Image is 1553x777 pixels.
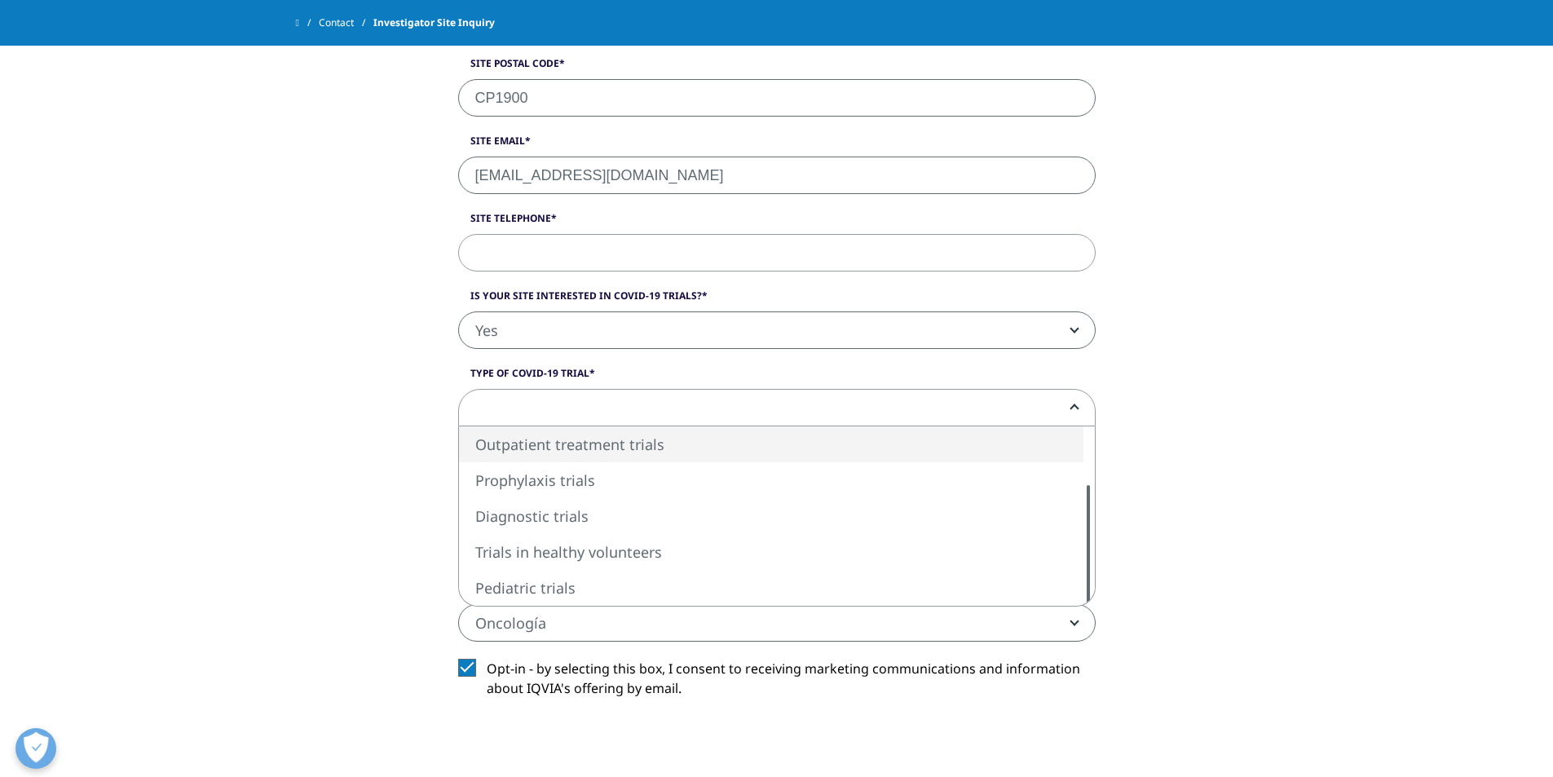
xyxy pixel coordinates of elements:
[459,462,1083,498] li: Prophylaxis trials
[458,56,1096,79] label: Site Postal Code
[459,498,1083,534] li: Diagnostic trials
[458,311,1096,349] span: Yes
[458,366,1096,389] label: Type of COVID-19 trial
[458,289,1096,311] label: Is your site interested in COVID-19 trials?
[459,312,1095,350] span: Yes
[459,534,1083,570] li: Trials in healthy volunteers
[458,581,1096,604] label: Therapeutic Areas of Interest
[459,605,1095,642] span: Oncología
[459,426,1083,462] li: Outpatient treatment trials
[15,728,56,769] button: Abrir preferencias
[459,570,1083,606] li: Pediatric trials
[458,134,1096,157] label: Site Email
[458,659,1096,707] label: Opt-in - by selecting this box, I consent to receiving marketing communications and information a...
[373,8,495,38] span: Investigator Site Inquiry
[458,604,1096,642] span: Oncología
[458,211,1096,234] label: Site Telephone
[319,8,373,38] a: Contact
